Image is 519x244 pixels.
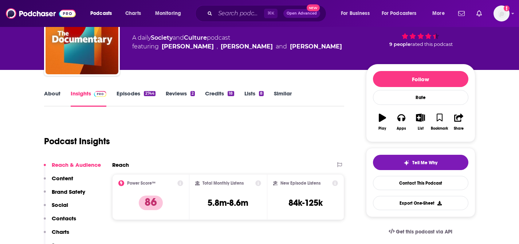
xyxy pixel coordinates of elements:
[117,90,155,107] a: Episodes2744
[373,90,468,105] div: Rate
[430,109,449,135] button: Bookmark
[46,1,118,74] img: The Documentary Podcast
[373,176,468,190] a: Contact This Podcast
[6,7,76,20] img: Podchaser - Follow, Share and Rate Podcasts
[52,188,85,195] p: Brand Safety
[494,5,510,21] img: User Profile
[382,8,417,19] span: For Podcasters
[397,126,406,131] div: Apps
[52,175,73,182] p: Content
[221,42,273,51] div: [PERSON_NAME]
[392,109,411,135] button: Apps
[259,91,264,96] div: 8
[162,42,214,51] div: [PERSON_NAME]
[144,91,155,96] div: 2744
[389,42,410,47] span: 9 people
[244,90,264,107] a: Lists8
[112,161,129,168] h2: Reach
[274,90,292,107] a: Similar
[373,109,392,135] button: Play
[205,90,234,107] a: Credits18
[373,196,468,210] button: Export One-Sheet
[52,201,68,208] p: Social
[44,215,76,228] button: Contacts
[121,8,145,19] a: Charts
[264,9,278,18] span: ⌘ K
[215,8,264,19] input: Search podcasts, credits, & more...
[132,34,342,51] div: A daily podcast
[494,5,510,21] button: Show profile menu
[427,8,454,19] button: open menu
[44,228,69,242] button: Charts
[85,8,121,19] button: open menu
[52,161,101,168] p: Reach & Audience
[52,215,76,222] p: Contacts
[366,7,475,52] div: 86 9 peoplerated this podcast
[184,34,207,41] a: Culture
[90,8,112,19] span: Podcasts
[276,42,287,51] span: and
[125,8,141,19] span: Charts
[432,8,445,19] span: More
[418,126,424,131] div: List
[173,34,184,41] span: and
[155,8,181,19] span: Monitoring
[412,160,437,166] span: Tell Me Why
[410,42,453,47] span: rated this podcast
[71,90,107,107] a: InsightsPodchaser Pro
[94,91,107,97] img: Podchaser Pro
[396,229,452,235] span: Get this podcast via API
[377,8,427,19] button: open menu
[139,196,163,210] p: 86
[341,8,370,19] span: For Business
[44,188,85,202] button: Brand Safety
[494,5,510,21] span: Logged in as MScull
[52,228,69,235] p: Charts
[151,34,173,41] a: Society
[411,109,430,135] button: List
[44,201,68,215] button: Social
[290,42,342,51] div: [PERSON_NAME]
[217,42,218,51] span: ,
[283,9,320,18] button: Open AdvancedNew
[203,181,244,186] h2: Total Monthly Listens
[202,5,333,22] div: Search podcasts, credits, & more...
[378,126,386,131] div: Play
[44,175,73,188] button: Content
[280,181,321,186] h2: New Episode Listens
[373,155,468,170] button: tell me why sparkleTell Me Why
[504,5,510,11] svg: Email not verified
[383,223,459,241] a: Get this podcast via API
[166,90,195,107] a: Reviews2
[132,42,342,51] span: featuring
[150,8,190,19] button: open menu
[404,160,409,166] img: tell me why sparkle
[454,126,464,131] div: Share
[228,91,234,96] div: 18
[44,136,110,147] h1: Podcast Insights
[455,7,468,20] a: Show notifications dropdown
[336,8,379,19] button: open menu
[127,181,156,186] h2: Power Score™
[44,90,60,107] a: About
[288,197,323,208] h3: 84k-125k
[208,197,248,208] h3: 5.8m-8.6m
[307,4,320,11] span: New
[287,12,317,15] span: Open Advanced
[190,91,195,96] div: 2
[449,109,468,135] button: Share
[473,7,485,20] a: Show notifications dropdown
[373,71,468,87] button: Follow
[431,126,448,131] div: Bookmark
[44,161,101,175] button: Reach & Audience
